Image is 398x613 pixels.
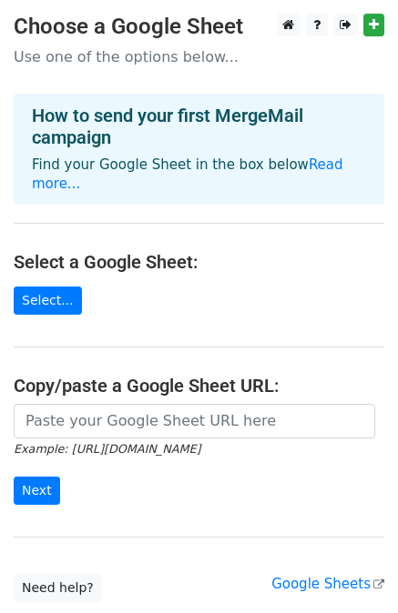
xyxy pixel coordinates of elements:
[14,251,384,273] h4: Select a Google Sheet:
[271,576,384,592] a: Google Sheets
[14,404,375,438] input: Paste your Google Sheet URL here
[14,286,82,315] a: Select...
[14,47,384,66] p: Use one of the options below...
[14,442,200,456] small: Example: [URL][DOMAIN_NAME]
[14,574,102,602] a: Need help?
[14,477,60,505] input: Next
[32,156,366,194] p: Find your Google Sheet in the box below
[32,156,343,192] a: Read more...
[14,375,384,397] h4: Copy/paste a Google Sheet URL:
[14,14,384,40] h3: Choose a Google Sheet
[32,105,366,148] h4: How to send your first MergeMail campaign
